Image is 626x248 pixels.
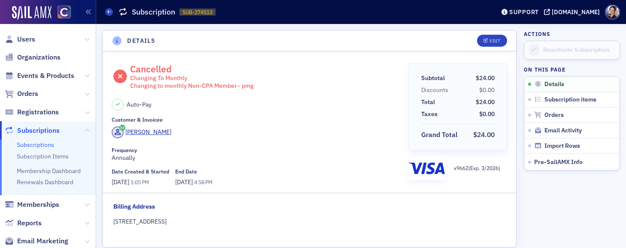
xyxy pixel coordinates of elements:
[421,110,441,119] span: Taxes
[130,82,254,90] div: Changing to monthly Non-CPA Member - pmg
[544,9,603,15] button: [DOMAIN_NAME]
[524,66,620,73] h4: On this page
[421,110,438,119] div: Taxes
[477,35,507,47] button: Edit
[175,178,194,186] span: [DATE]
[5,108,59,117] a: Registrations
[112,117,163,123] div: Customer & Invoicee
[5,236,68,246] a: Email Marketing
[544,142,580,150] span: Import Rows
[421,130,461,140] span: Grand Total
[112,147,137,153] div: Frequency
[17,167,81,175] a: Membership Dashboard
[476,74,495,82] span: $24.00
[17,178,73,186] a: Renewals Dashboard
[17,236,68,246] span: Email Marketing
[544,81,564,88] span: Details
[476,98,495,106] span: $24.00
[421,98,435,107] div: Total
[58,6,71,19] img: SailAMX
[17,53,61,62] span: Organizations
[524,30,550,38] h4: Actions
[5,126,60,135] a: Subscriptions
[454,164,500,172] p: x 9662 (Exp. 3 / 2026 )
[473,130,495,139] span: $24.00
[421,74,445,83] div: Subtotal
[125,128,171,137] div: [PERSON_NAME]
[17,71,74,81] span: Events & Products
[132,7,175,17] h1: Subscription
[5,71,74,81] a: Events & Products
[17,152,69,160] a: Subscription Items
[175,168,197,175] div: End Date
[409,159,445,177] img: visa
[544,111,564,119] span: Orders
[544,96,596,104] span: Subscription items
[552,8,600,16] div: [DOMAIN_NAME]
[112,178,131,186] span: [DATE]
[479,86,495,94] span: $0.00
[52,6,71,20] a: View Homepage
[605,5,620,20] span: Profile
[113,217,506,226] div: [STREET_ADDRESS]
[131,179,149,185] span: 1:05 PM
[17,141,54,149] a: Subscriptions
[421,86,448,95] div: Discounts
[489,39,500,43] div: Edit
[112,147,403,162] div: Annually
[17,35,35,44] span: Users
[130,75,254,82] div: Changing To Monthly
[127,100,152,109] span: Auto-Pay
[421,98,438,107] span: Total
[544,127,582,134] span: Email Activity
[5,200,59,209] a: Memberships
[12,6,52,20] img: SailAMX
[112,126,171,138] a: [PERSON_NAME]
[17,108,59,117] span: Registrations
[421,86,451,95] span: Discounts
[5,53,61,62] a: Organizations
[421,130,458,140] div: Grand Total
[182,9,213,16] span: SUB-274513
[509,8,539,16] div: Support
[543,46,615,54] div: Reactivate Subscription
[5,89,38,99] a: Orders
[17,126,60,135] span: Subscriptions
[421,74,448,83] span: Subtotal
[128,36,156,45] h4: Details
[112,168,169,175] div: Date Created & Started
[113,202,155,211] div: Billing Address
[534,158,583,166] span: Pre-SailAMX Info
[5,218,42,228] a: Reports
[17,218,42,228] span: Reports
[130,63,254,90] div: Cancelled
[17,200,59,209] span: Memberships
[194,179,213,185] span: 4:58 PM
[5,35,35,44] a: Users
[479,110,495,118] span: $0.00
[17,89,38,99] span: Orders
